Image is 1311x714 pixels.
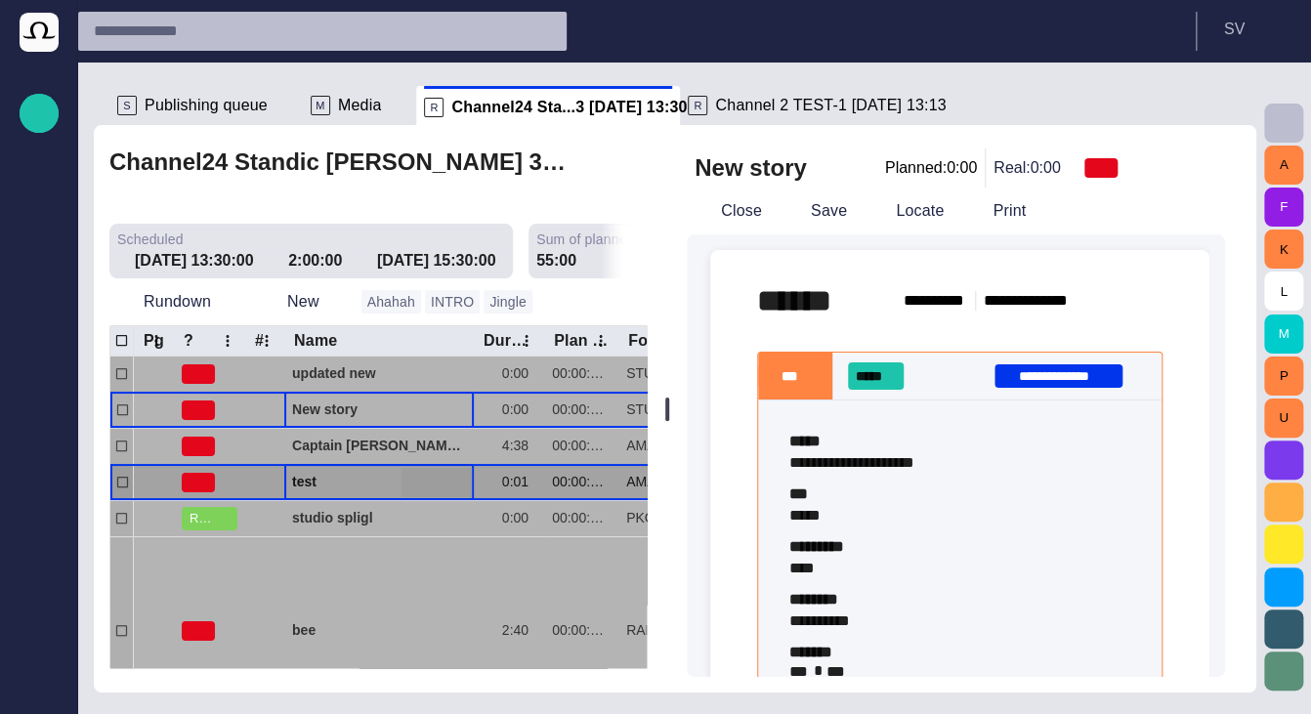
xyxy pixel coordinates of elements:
[20,169,59,667] ul: main menu
[292,621,466,640] span: bee
[27,567,51,587] p: [PERSON_NAME]'s media (playout)
[626,400,684,419] div: STUDIO/STUDIO
[552,400,611,419] div: 00:00:00:00
[1264,357,1303,396] button: P
[144,331,164,351] div: Pg
[1264,272,1303,311] button: L
[292,509,466,527] span: studio spligl
[885,156,977,180] p: Planned: 0:00
[1264,188,1303,227] button: F
[27,294,51,314] p: Publishing queue KKK
[20,521,59,560] div: Media-test with filter
[552,509,611,527] div: 00:00:00:00
[338,96,382,115] span: Media
[695,152,807,184] h2: New story
[502,364,536,383] div: 0:00
[27,528,51,548] p: Media-test with filter
[626,621,684,640] div: RADIO/AMARE
[680,86,944,125] div: RChannel 2 TEST-1 [DATE] 13:13
[27,607,51,626] p: My OctopusX
[292,364,466,383] span: updated new
[27,567,51,591] span: [PERSON_NAME]'s media (playout)
[311,96,330,115] p: M
[27,255,51,274] p: Publishing queue
[117,96,137,115] p: S
[27,177,51,200] span: Rundowns
[27,294,51,317] span: Publishing queue KKK
[27,177,51,196] p: Rundowns
[292,400,466,419] span: New story
[628,331,682,351] div: Format
[292,393,466,428] div: New story
[303,86,417,125] div: MMedia
[552,473,611,491] div: 00:00:00:00
[182,501,237,536] button: READY
[688,96,707,115] p: R
[425,290,480,314] button: INTRO
[626,509,655,527] div: PKG
[190,509,214,528] span: READY
[27,372,51,396] span: Planning
[145,96,268,115] span: Publishing queue
[994,156,1061,180] p: Real: 0:00
[214,327,241,355] button: ? column menu
[502,437,536,455] div: 4:38
[552,621,611,640] div: 00:00:00:00
[294,331,337,351] div: Name
[292,437,466,455] span: Captain [PERSON_NAME] famous polar shipwreck as never seen before
[484,290,532,314] button: Jingle
[1264,315,1303,354] button: M
[253,284,354,319] button: New
[1264,399,1303,438] button: U
[958,193,1060,229] button: Print
[27,411,51,431] p: Administration
[554,331,610,351] div: Plan dur
[27,607,51,630] span: My OctopusX
[626,364,684,383] div: STUDIO/LIVE
[1264,230,1303,269] button: K
[109,148,570,176] h2: Channel24 Standic [PERSON_NAME] 3 [DATE] 13:30
[27,333,51,353] p: Media
[27,411,51,435] span: Administration
[27,528,51,552] span: Media-test with filter
[27,489,51,513] span: Planning Process
[135,249,263,273] div: [DATE] 13:30:00
[109,86,303,125] div: SPublishing queue
[27,372,51,392] p: Planning
[20,442,59,482] div: CREW
[361,290,421,314] button: Ahahah
[502,473,536,491] div: 0:01
[777,193,854,229] button: Save
[184,331,193,351] div: ?
[1224,18,1245,41] p: S V
[20,325,59,364] div: Media
[27,646,51,669] span: Social Media
[1264,146,1303,185] button: A
[27,489,51,509] p: Planning Process
[27,450,51,470] p: CREW
[292,473,466,491] span: test
[626,437,675,455] div: AMARE
[552,364,611,383] div: 00:00:00:00
[513,327,540,355] button: Duration column menu
[253,327,280,355] button: # column menu
[20,560,59,599] div: [PERSON_NAME]'s media (playout)
[117,230,184,249] span: Scheduled
[109,284,245,319] button: Rundown
[27,333,51,357] span: Media
[687,193,769,229] button: Close
[27,216,51,235] p: Story folders
[424,98,444,117] p: R
[253,501,276,536] div: 2
[292,357,466,392] div: updated new
[862,193,951,229] button: Locate
[536,249,576,273] div: 55:00
[484,331,535,351] div: Duration
[20,247,59,286] div: Publishing queue
[536,230,634,249] span: Sum of planned
[27,646,51,665] p: Social Media
[502,509,536,527] div: 0:00
[1208,12,1299,47] button: SV
[292,429,466,464] div: Captain Scott’s famous polar shipwreck as never seen before
[27,255,51,278] span: Publishing queue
